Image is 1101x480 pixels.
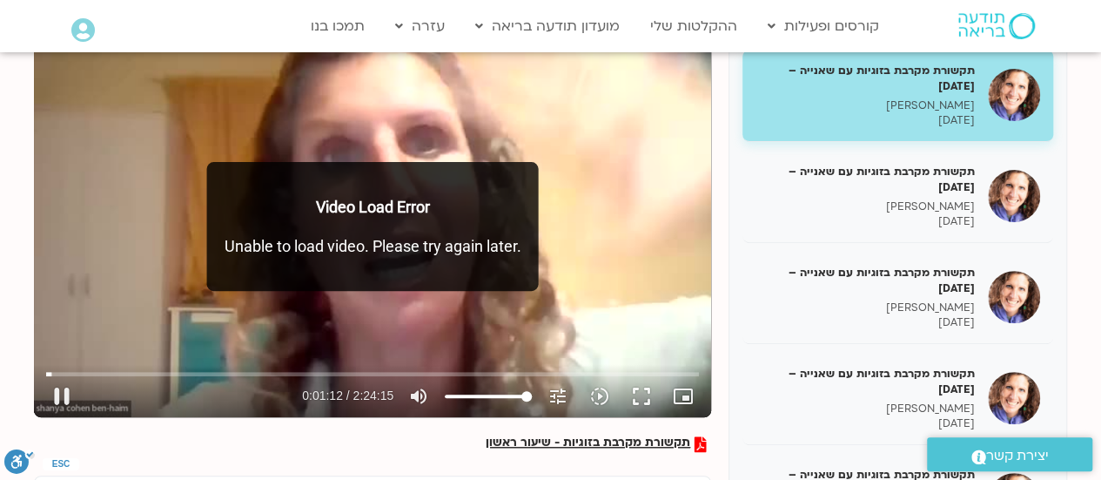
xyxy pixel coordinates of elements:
[755,416,975,431] p: [DATE]
[302,10,373,43] a: תמכו בנו
[755,315,975,330] p: [DATE]
[755,113,975,128] p: [DATE]
[755,98,975,113] p: [PERSON_NAME]
[755,301,975,315] p: [PERSON_NAME]
[958,13,1035,39] img: תודעה בריאה
[986,444,1049,468] span: יצירת קשר
[988,271,1040,323] img: תקשורת מקרבת בזוגיות עם שאנייה – 03/06/25
[755,164,975,195] h5: תקשורת מקרבת בזוגיות עם שאנייה – [DATE]
[755,402,975,416] p: [PERSON_NAME]
[988,372,1040,424] img: תקשורת מקרבת בזוגיות עם שאנייה – 10/06/25
[988,69,1040,121] img: תקשורת מקרבת בזוגיות עם שאנייה – 20/05/25
[755,265,975,296] h5: תקשורת מקרבת בזוגיות עם שאנייה – [DATE]
[927,437,1092,471] a: יצירת קשר
[755,63,975,94] h5: תקשורת מקרבת בזוגיות עם שאנייה – [DATE]
[988,170,1040,222] img: תקשורת מקרבת בזוגיות עם שאנייה – 27/05/25
[486,436,707,452] a: תקשורת מקרבת בזוגיות - שיעור ראשון
[641,10,746,43] a: ההקלטות שלי
[755,199,975,214] p: [PERSON_NAME]
[759,10,888,43] a: קורסים ופעילות
[386,10,453,43] a: עזרה
[467,10,628,43] a: מועדון תודעה בריאה
[486,436,690,452] span: תקשורת מקרבת בזוגיות - שיעור ראשון
[755,214,975,229] p: [DATE]
[755,366,975,397] h5: תקשורת מקרבת בזוגיות עם שאנייה – [DATE]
